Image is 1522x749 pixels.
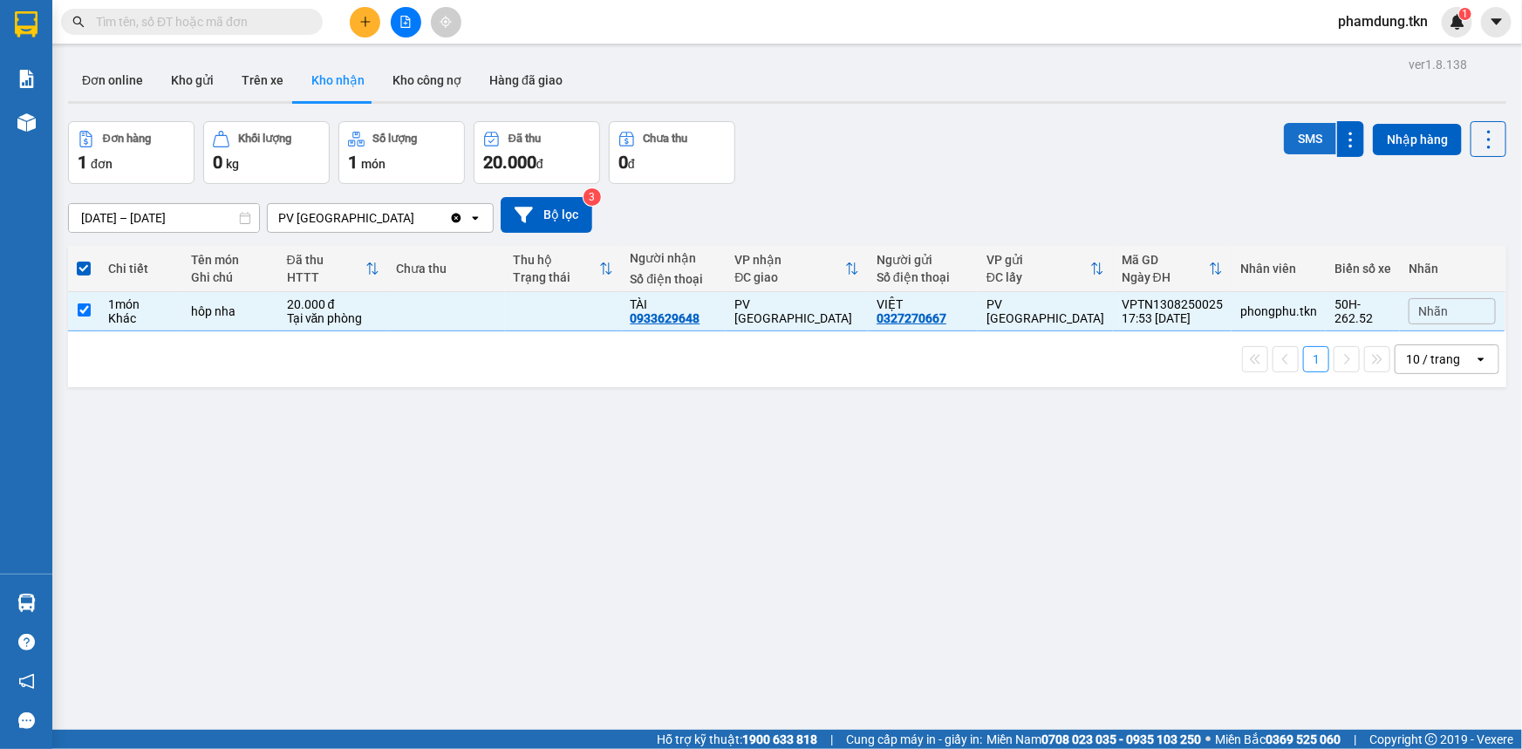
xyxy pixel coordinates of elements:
[1459,8,1471,20] sup: 1
[986,730,1201,749] span: Miền Nam
[877,311,946,325] div: 0327270667
[1450,14,1465,30] img: icon-new-feature
[501,197,592,233] button: Bộ lọc
[514,253,599,267] div: Thu hộ
[287,311,379,325] div: Tại văn phòng
[18,634,35,650] span: question-circle
[108,297,174,311] div: 1 món
[18,673,35,690] span: notification
[1122,270,1209,284] div: Ngày ĐH
[399,16,412,28] span: file-add
[69,204,259,232] input: Select a date range.
[986,253,1090,267] div: VP gửi
[1240,304,1317,318] div: phongphu.tkn
[986,270,1090,284] div: ĐC lấy
[203,121,330,184] button: Khối lượng0kg
[1215,730,1341,749] span: Miền Bắc
[1284,123,1336,154] button: SMS
[1041,732,1201,746] strong: 0708 023 035 - 0935 103 250
[734,297,859,325] div: PV [GEOGRAPHIC_DATA]
[1334,297,1391,325] div: 50H-262.52
[191,270,269,284] div: Ghi chú
[846,730,982,749] span: Cung cấp máy in - giấy in:
[103,133,151,145] div: Đơn hàng
[350,7,380,37] button: plus
[440,16,452,28] span: aim
[726,246,868,292] th: Toggle SortBy
[397,262,496,276] div: Chưa thu
[278,209,414,227] div: PV [GEOGRAPHIC_DATA]
[17,70,36,88] img: solution-icon
[226,157,239,171] span: kg
[618,152,628,173] span: 0
[18,712,35,729] span: message
[1489,14,1505,30] span: caret-down
[1122,311,1223,325] div: 17:53 [DATE]
[734,270,845,284] div: ĐC giao
[1373,124,1462,155] button: Nhập hàng
[157,59,228,101] button: Kho gửi
[475,59,577,101] button: Hàng đã giao
[78,152,87,173] span: 1
[505,246,622,292] th: Toggle SortBy
[287,270,365,284] div: HTTT
[108,262,174,276] div: Chi tiết
[830,730,833,749] span: |
[391,7,421,37] button: file-add
[734,253,845,267] div: VP nhận
[1481,7,1512,37] button: caret-down
[191,253,269,267] div: Tên món
[278,246,388,292] th: Toggle SortBy
[536,157,543,171] span: đ
[742,732,817,746] strong: 1900 633 818
[17,594,36,612] img: warehouse-icon
[191,304,269,318] div: hôp nha
[338,121,465,184] button: Số lượng1món
[514,270,599,284] div: Trạng thái
[1406,351,1460,368] div: 10 / trang
[379,59,475,101] button: Kho công nợ
[17,113,36,132] img: warehouse-icon
[483,152,536,173] span: 20.000
[68,59,157,101] button: Đơn online
[1122,297,1223,311] div: VPTN1308250025
[978,246,1113,292] th: Toggle SortBy
[68,121,195,184] button: Đơn hàng1đơn
[213,152,222,173] span: 0
[1324,10,1442,32] span: phamdung.tkn
[449,211,463,225] svg: Clear value
[72,16,85,28] span: search
[631,297,718,311] div: TÀI
[1354,730,1356,749] span: |
[431,7,461,37] button: aim
[1113,246,1232,292] th: Toggle SortBy
[1266,732,1341,746] strong: 0369 525 060
[631,251,718,265] div: Người nhận
[359,16,372,28] span: plus
[631,272,718,286] div: Số điện thoại
[15,11,38,37] img: logo-vxr
[361,157,386,171] span: món
[297,59,379,101] button: Kho nhận
[1334,262,1391,276] div: Biển số xe
[373,133,418,145] div: Số lượng
[508,133,541,145] div: Đã thu
[1303,346,1329,372] button: 1
[631,311,700,325] div: 0933629648
[584,188,601,206] sup: 3
[1425,733,1437,746] span: copyright
[877,270,969,284] div: Số điện thoại
[287,297,379,311] div: 20.000 đ
[238,133,291,145] div: Khối lượng
[628,157,635,171] span: đ
[609,121,735,184] button: Chưa thu0đ
[877,253,969,267] div: Người gửi
[348,152,358,173] span: 1
[1205,736,1211,743] span: ⚪️
[1409,55,1467,74] div: ver 1.8.138
[468,211,482,225] svg: open
[96,12,302,31] input: Tìm tên, số ĐT hoặc mã đơn
[877,297,969,311] div: VIỆT
[657,730,817,749] span: Hỗ trợ kỹ thuật:
[986,297,1104,325] div: PV [GEOGRAPHIC_DATA]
